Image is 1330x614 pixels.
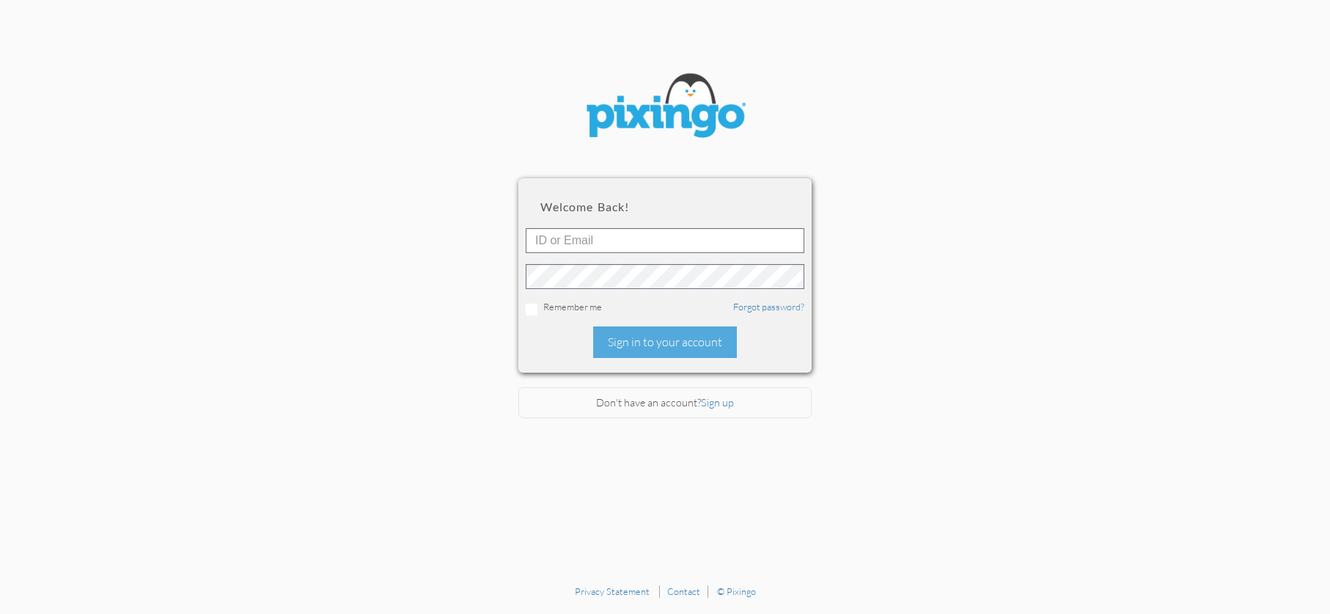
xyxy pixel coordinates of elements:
div: Sign in to your account [593,326,737,358]
iframe: Chat [1329,613,1330,614]
div: Remember me [526,300,804,315]
a: © Pixingo [717,585,756,597]
h2: Welcome back! [540,200,790,213]
div: Don't have an account? [518,387,812,419]
img: pixingo logo [577,66,753,149]
a: Privacy Statement [575,585,650,597]
a: Sign up [701,396,734,409]
a: Contact [667,585,700,597]
input: ID or Email [526,228,804,253]
a: Forgot password? [733,301,804,313]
